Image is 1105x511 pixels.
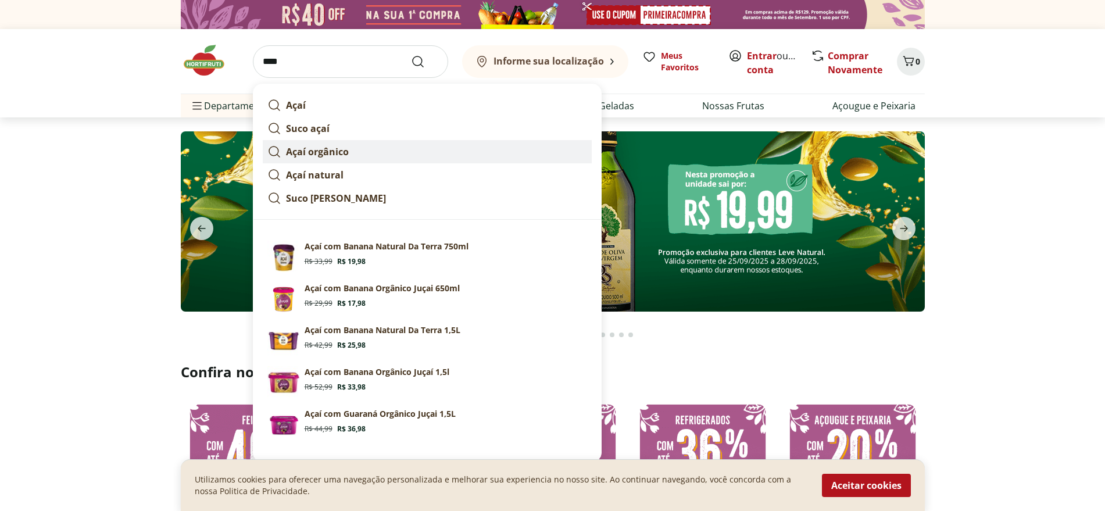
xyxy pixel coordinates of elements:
[263,163,592,187] a: Açaí natural
[337,299,366,308] span: R$ 17,98
[286,145,349,158] strong: Açaí orgânico
[305,383,332,392] span: R$ 52,99
[286,192,386,205] strong: Suco [PERSON_NAME]
[253,45,448,78] input: search
[263,187,592,210] a: Suco [PERSON_NAME]
[305,424,332,434] span: R$ 44,99
[747,49,799,77] span: ou
[305,341,332,350] span: R$ 42,99
[702,99,764,113] a: Nossas Frutas
[267,408,300,441] img: Açaí com Guaraná Orgânico Juçaí 1,5L
[286,122,330,135] strong: Suco açaí
[305,299,332,308] span: R$ 29,99
[337,257,366,266] span: R$ 19,98
[195,474,808,497] p: Utilizamos cookies para oferecer uma navegação personalizada e melhorar sua experiencia no nosso ...
[267,324,300,357] img: Principal
[411,55,439,69] button: Submit Search
[832,99,916,113] a: Açougue e Peixaria
[190,92,204,120] button: Menu
[263,320,592,362] a: PrincipalAçaí com Banana Natural Da Terra 1,5LR$ 42,99R$ 25,98
[305,257,332,266] span: R$ 33,99
[263,94,592,117] a: Açaí
[305,324,460,336] p: Açaí com Banana Natural Da Terra 1,5L
[267,283,300,315] img: Açaí com Banana Orgânico Juçaí 650ml
[305,283,460,294] p: Açaí com Banana Orgânico Juçai 650ml
[263,236,592,278] a: Açaí com Banana Natural Da Terra 750mlAçaí com Banana Natural Da Terra 750mlR$ 33,99R$ 19,98
[337,341,366,350] span: R$ 25,98
[305,408,456,420] p: Açaí com Guaraná Orgânico Juçai 1,5L
[462,45,628,78] button: Informe sua localização
[494,55,604,67] b: Informe sua localização
[747,49,811,76] a: Criar conta
[661,50,714,73] span: Meus Favoritos
[626,321,635,349] button: Go to page 17 from fs-carousel
[337,424,366,434] span: R$ 36,98
[828,49,882,76] a: Comprar Novamente
[190,92,274,120] span: Departamentos
[337,383,366,392] span: R$ 33,98
[305,366,449,378] p: Açaí com Banana Orgânico Juçaí 1,5l
[263,278,592,320] a: Açaí com Banana Orgânico Juçaí 650mlAçaí com Banana Orgânico Juçai 650mlR$ 29,99R$ 17,98
[598,321,607,349] button: Go to page 14 from fs-carousel
[181,43,239,78] img: Hortifruti
[181,363,925,381] h2: Confira nossos descontos exclusivos
[897,48,925,76] button: Carrinho
[747,49,777,62] a: Entrar
[267,241,300,273] img: Açaí com Banana Natural Da Terra 750ml
[286,99,306,112] strong: Açaí
[916,56,920,67] span: 0
[263,403,592,445] a: Açaí com Guaraná Orgânico Juçaí 1,5LAçaí com Guaraná Orgânico Juçai 1,5LR$ 44,99R$ 36,98
[883,217,925,240] button: next
[263,362,592,403] a: Açaí com Banana Orgânico Juçaí 1,5lR$ 52,99R$ 33,98
[263,117,592,140] a: Suco açaí
[617,321,626,349] button: Go to page 16 from fs-carousel
[263,140,592,163] a: Açaí orgânico
[181,217,223,240] button: previous
[642,50,714,73] a: Meus Favoritos
[607,321,617,349] button: Go to page 15 from fs-carousel
[305,241,469,252] p: Açaí com Banana Natural Da Terra 750ml
[286,169,344,181] strong: Açaí natural
[822,474,911,497] button: Aceitar cookies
